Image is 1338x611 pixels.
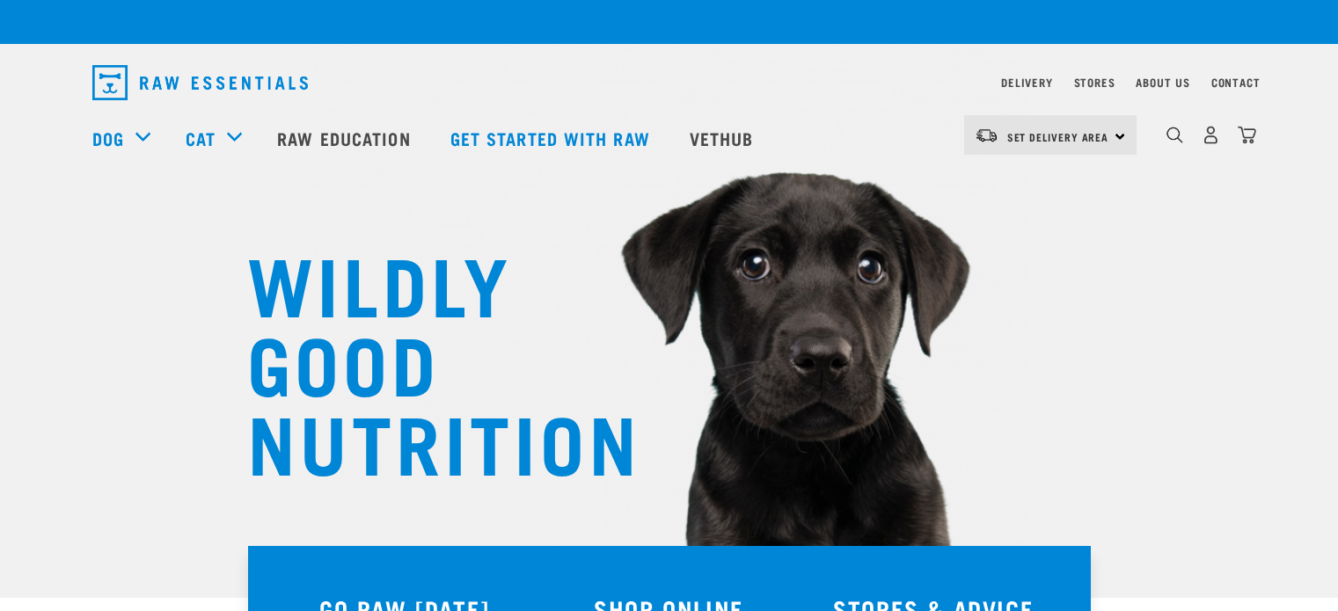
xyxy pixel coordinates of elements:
[433,103,672,173] a: Get started with Raw
[1211,79,1261,85] a: Contact
[975,127,998,143] img: van-moving.png
[1001,79,1052,85] a: Delivery
[260,103,432,173] a: Raw Education
[1202,126,1220,144] img: user.png
[1166,127,1183,143] img: home-icon-1@2x.png
[1136,79,1189,85] a: About Us
[92,65,308,100] img: Raw Essentials Logo
[186,125,216,151] a: Cat
[247,242,599,479] h1: WILDLY GOOD NUTRITION
[1074,79,1115,85] a: Stores
[1238,126,1256,144] img: home-icon@2x.png
[1007,134,1109,140] span: Set Delivery Area
[92,125,124,151] a: Dog
[672,103,776,173] a: Vethub
[78,58,1261,107] nav: dropdown navigation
